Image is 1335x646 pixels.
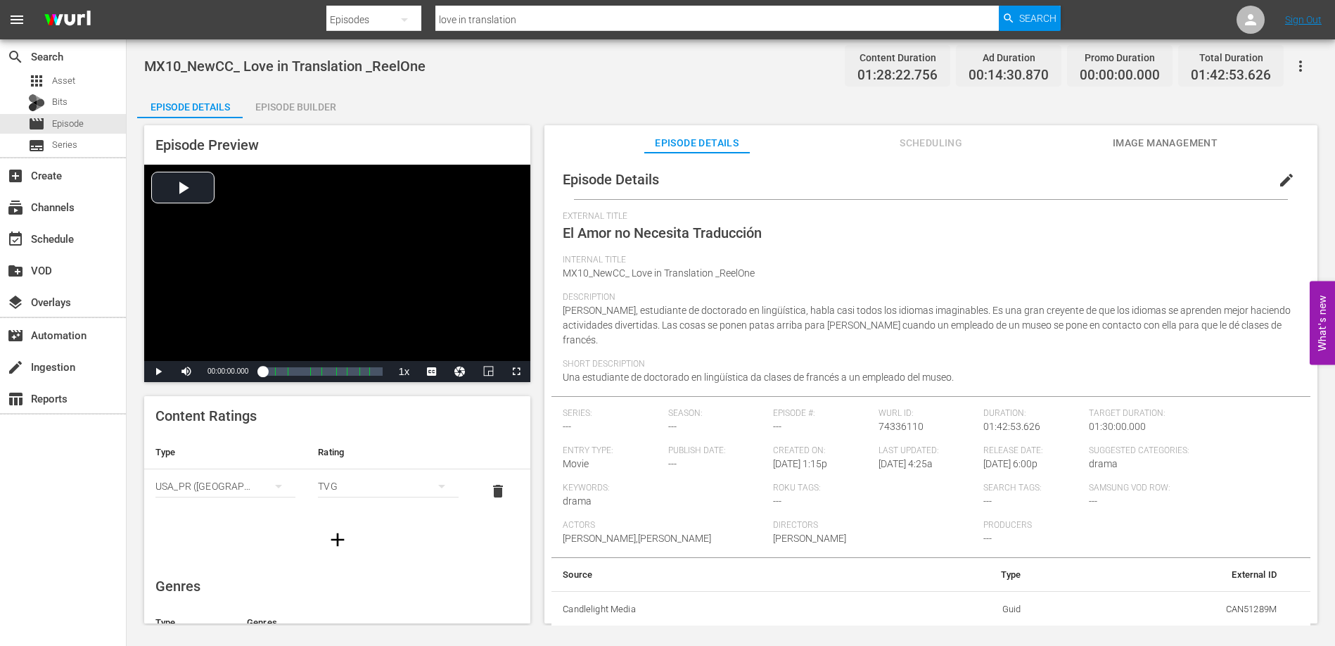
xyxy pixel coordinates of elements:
span: Automation [7,327,24,344]
span: 01:30:00.000 [1089,421,1146,432]
span: --- [1089,495,1097,507]
span: Episode Preview [155,137,259,153]
span: 01:42:53.626 [1191,68,1271,84]
span: Overlays [7,294,24,311]
th: Source [551,558,883,592]
button: Captions [418,361,446,382]
span: Search [7,49,24,65]
span: 00:14:30.870 [969,68,1049,84]
span: Directors [773,520,976,531]
button: Episode Builder [243,90,348,118]
div: Episode Details [137,90,243,124]
a: Sign Out [1285,14,1322,25]
span: Producers [983,520,1187,531]
span: Episode Details [644,134,750,152]
span: 00:00:00.000 [1080,68,1160,84]
button: Episode Details [137,90,243,118]
span: 01:42:53.626 [983,421,1040,432]
span: Scheduling [879,134,984,152]
th: Rating [307,436,469,469]
td: CAN51289M [1032,591,1288,628]
span: Roku Tags: [773,483,976,494]
span: delete [490,483,506,500]
span: [PERSON_NAME], estudiante de doctorado en lingüística, habla casi todos los idiomas imaginables. ... [563,305,1291,346]
span: Channels [7,199,24,216]
span: Una estudiante de doctorado en lingüística da clases de francés a un empleado del museo. [563,372,954,383]
span: Episode [28,115,45,132]
span: Samsung VOD Row: [1089,483,1187,494]
th: Type [144,436,307,469]
button: Mute [172,361,200,382]
td: Guid [883,591,1032,628]
div: Episode Builder [243,90,348,124]
span: Movie [563,458,589,469]
span: Release Date: [983,445,1081,457]
button: edit [1270,163,1303,197]
div: Bits [28,94,45,111]
div: Ad Duration [969,48,1049,68]
span: --- [668,421,677,432]
span: Keywords: [563,483,766,494]
span: Search [1019,6,1056,31]
button: delete [481,474,515,508]
span: Season: [668,408,766,419]
button: Play [144,361,172,382]
span: Ingestion [7,359,24,376]
span: --- [773,495,781,507]
span: Last Updated: [879,445,976,457]
span: menu [8,11,25,28]
span: Create [7,167,24,184]
span: Suggested Categories: [1089,445,1292,457]
button: Jump To Time [446,361,474,382]
span: Asset [52,74,75,88]
span: --- [563,421,571,432]
span: 01:28:22.756 [857,68,938,84]
span: Wurl ID: [879,408,976,419]
span: [DATE] 6:00p [983,458,1037,469]
span: Image Management [1113,134,1218,152]
span: Publish Date: [668,445,766,457]
span: Episode [52,117,84,131]
span: El Amor no Necesita Traducción [563,224,762,241]
span: Series: [563,408,660,419]
span: Series [28,137,45,154]
span: --- [983,495,992,507]
table: simple table [144,436,530,513]
span: Bits [52,95,68,109]
span: Target Duration: [1089,408,1292,419]
img: ans4CAIJ8jUAAAAAAAAAAAAAAAAAAAAAAAAgQb4GAAAAAAAAAAAAAAAAAAAAAAAAJMjXAAAAAAAAAAAAAAAAAAAAAAAAgAT5G... [34,4,101,37]
button: Fullscreen [502,361,530,382]
span: Created On: [773,445,871,457]
span: VOD [7,262,24,279]
table: simple table [551,558,1310,628]
span: Series [52,138,77,152]
span: Reports [7,391,24,407]
span: drama [1089,458,1118,469]
span: Short Description [563,359,1292,370]
span: Genres [155,578,200,595]
span: External Title [563,211,1292,222]
span: --- [983,533,992,544]
th: Type [883,558,1032,592]
span: --- [668,458,677,469]
span: edit [1278,172,1295,189]
div: Progress Bar [262,367,383,376]
th: Candlelight Media [551,591,883,628]
span: [DATE] 4:25a [879,458,933,469]
span: 00:00:00.000 [207,367,248,375]
span: [PERSON_NAME],[PERSON_NAME] [563,533,711,544]
button: Open Feedback Widget [1310,281,1335,365]
span: [PERSON_NAME] [773,533,846,544]
span: Internal Title [563,255,1292,266]
span: Episode Details [563,171,659,188]
div: Content Duration [857,48,938,68]
span: --- [773,421,781,432]
span: Duration: [983,408,1081,419]
th: Genres [236,606,487,640]
span: [DATE] 1:15p [773,458,827,469]
span: Schedule [7,231,24,248]
span: Actors [563,520,766,531]
div: Promo Duration [1080,48,1160,68]
button: Search [999,6,1061,31]
button: Playback Rate [390,361,418,382]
